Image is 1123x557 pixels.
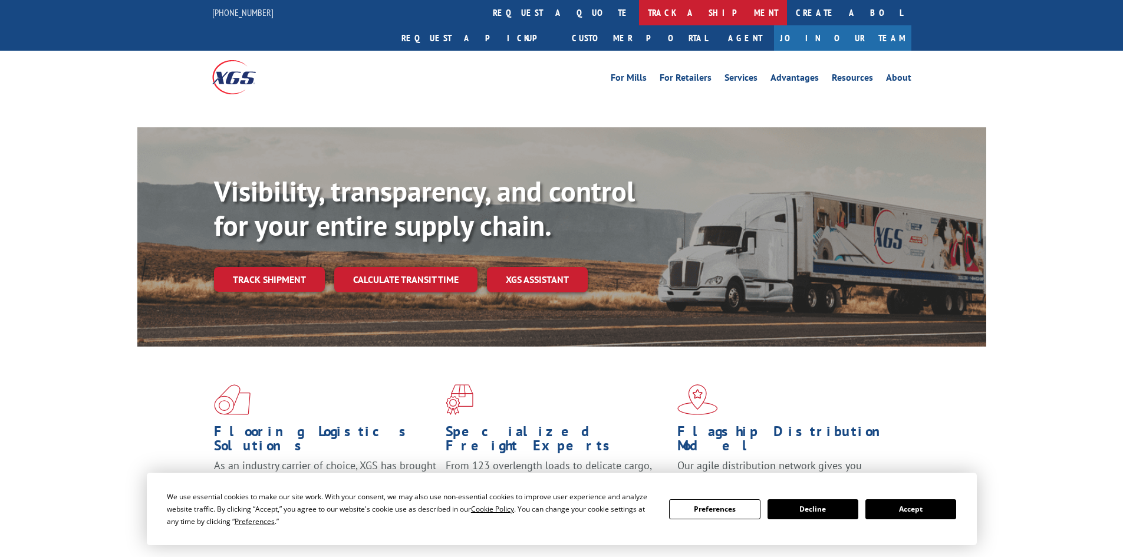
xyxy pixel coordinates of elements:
a: [PHONE_NUMBER] [212,6,274,18]
div: We use essential cookies to make our site work. With your consent, we may also use non-essential ... [167,490,655,528]
button: Preferences [669,499,760,519]
a: Agent [716,25,774,51]
span: Preferences [235,516,275,526]
img: xgs-icon-flagship-distribution-model-red [677,384,718,415]
a: Join Our Team [774,25,911,51]
a: XGS ASSISTANT [487,267,588,292]
a: For Mills [611,73,647,86]
button: Accept [865,499,956,519]
a: Resources [832,73,873,86]
a: Services [724,73,758,86]
span: Our agile distribution network gives you nationwide inventory management on demand. [677,459,894,486]
div: Cookie Consent Prompt [147,473,977,545]
a: Request a pickup [393,25,563,51]
span: As an industry carrier of choice, XGS has brought innovation and dedication to flooring logistics... [214,459,436,500]
a: For Retailers [660,73,712,86]
a: Track shipment [214,267,325,292]
a: Advantages [770,73,819,86]
img: xgs-icon-total-supply-chain-intelligence-red [214,384,251,415]
h1: Flagship Distribution Model [677,424,900,459]
p: From 123 overlength loads to delicate cargo, our experienced staff knows the best way to move you... [446,459,668,511]
a: Calculate transit time [334,267,477,292]
h1: Specialized Freight Experts [446,424,668,459]
b: Visibility, transparency, and control for your entire supply chain. [214,173,635,243]
a: About [886,73,911,86]
a: Customer Portal [563,25,716,51]
h1: Flooring Logistics Solutions [214,424,437,459]
span: Cookie Policy [471,504,514,514]
img: xgs-icon-focused-on-flooring-red [446,384,473,415]
button: Decline [768,499,858,519]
